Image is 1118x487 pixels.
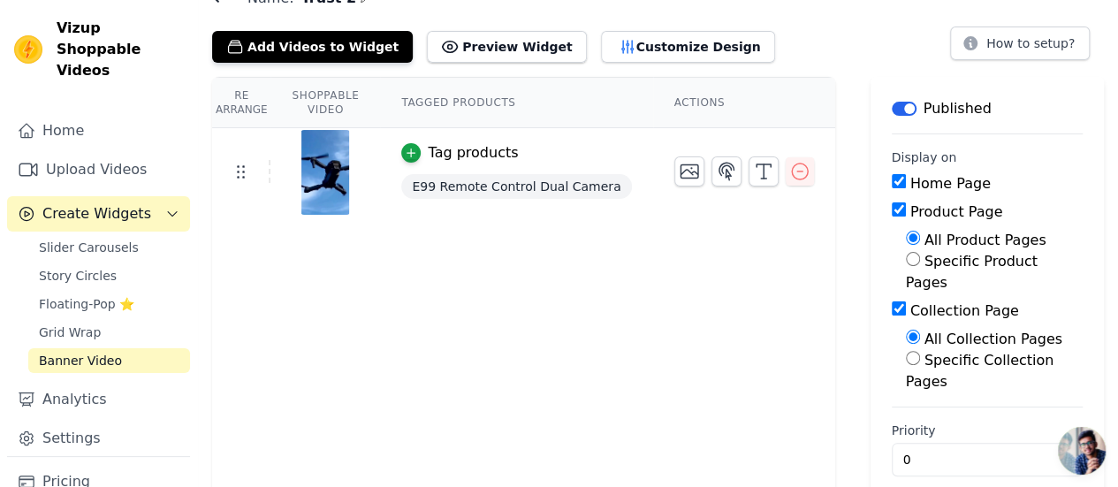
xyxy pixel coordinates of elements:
[950,39,1090,56] a: How to setup?
[39,323,101,341] span: Grid Wrap
[7,382,190,417] a: Analytics
[428,142,518,164] div: Tag products
[28,263,190,288] a: Story Circles
[924,98,992,119] p: Published
[924,331,1062,347] label: All Collection Pages
[7,152,190,187] a: Upload Videos
[28,292,190,316] a: Floating-Pop ⭐
[653,78,835,128] th: Actions
[906,253,1038,291] label: Specific Product Pages
[380,78,652,128] th: Tagged Products
[674,156,704,186] button: Change Thumbnail
[910,302,1019,319] label: Collection Page
[270,78,380,128] th: Shoppable Video
[14,35,42,64] img: Vizup
[7,421,190,456] a: Settings
[39,352,122,369] span: Banner Video
[401,174,631,199] span: E99 Remote Control Dual Camera
[950,27,1090,60] button: How to setup?
[28,235,190,260] a: Slider Carousels
[7,196,190,232] button: Create Widgets
[212,78,270,128] th: Re Arrange
[300,130,350,215] img: tn-eeecbcf10b3a43929e7c8b251fc18d86.png
[906,352,1054,390] label: Specific Collection Pages
[57,18,183,81] span: Vizup Shoppable Videos
[28,348,190,373] a: Banner Video
[892,422,1083,439] label: Priority
[7,113,190,148] a: Home
[28,320,190,345] a: Grid Wrap
[892,148,957,166] legend: Display on
[924,232,1046,248] label: All Product Pages
[401,142,518,164] button: Tag products
[212,31,413,63] button: Add Videos to Widget
[910,203,1003,220] label: Product Page
[42,203,151,224] span: Create Widgets
[910,175,991,192] label: Home Page
[427,31,586,63] button: Preview Widget
[39,239,139,256] span: Slider Carousels
[601,31,775,63] button: Customize Design
[39,295,134,313] span: Floating-Pop ⭐
[39,267,117,285] span: Story Circles
[1058,427,1106,475] a: Open chat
